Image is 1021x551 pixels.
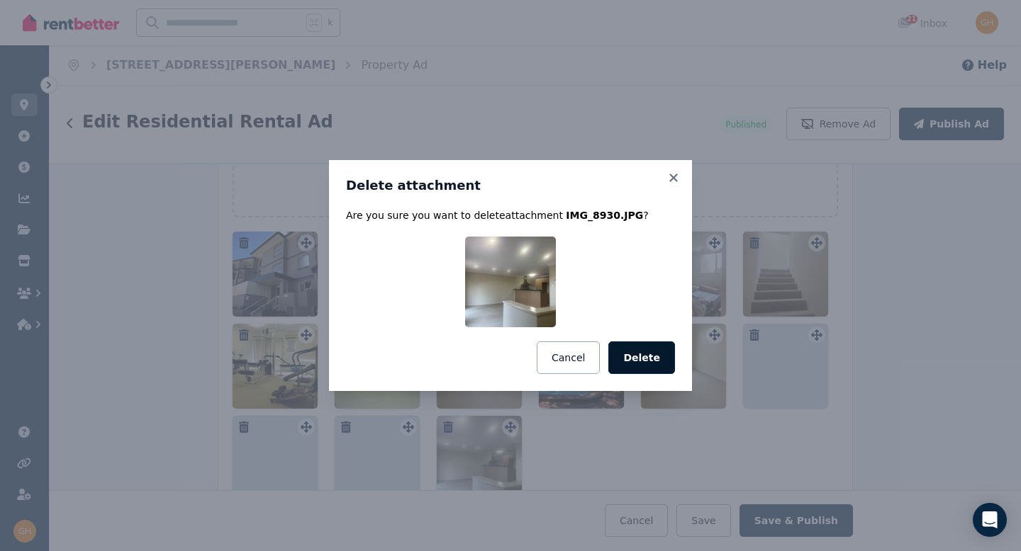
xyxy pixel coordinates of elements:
[465,237,556,327] img: IMG_8930.JPG
[346,208,675,222] p: Are you sure you want to delete attachment ?
[346,177,675,194] h3: Delete attachment
[566,210,643,221] span: IMG_8930.JPG
[608,341,675,374] button: Delete
[973,503,1007,537] div: Open Intercom Messenger
[537,341,600,374] button: Cancel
